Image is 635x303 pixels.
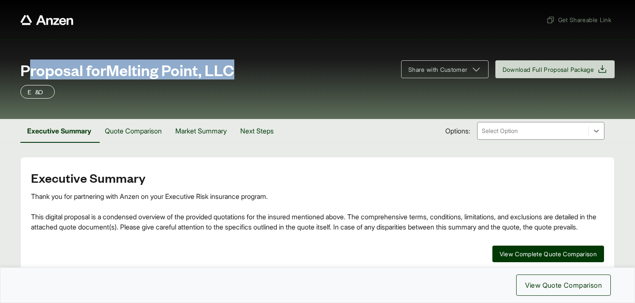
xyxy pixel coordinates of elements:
[525,280,602,290] span: View Quote Comparison
[543,12,615,28] button: Get Shareable Link
[20,119,98,143] button: Executive Summary
[503,65,594,74] span: Download Full Proposal Package
[546,15,611,24] span: Get Shareable Link
[31,171,604,184] h2: Executive Summary
[445,126,470,136] span: Options:
[31,191,604,232] div: Thank you for partnering with Anzen on your Executive Risk insurance program. This digital propos...
[500,249,597,258] span: View Complete Quote Comparison
[98,119,169,143] button: Quote Comparison
[516,275,611,296] button: View Quote Comparison
[401,60,489,78] button: Share with Customer
[20,15,73,25] a: Anzen website
[495,60,615,78] button: Download Full Proposal Package
[169,119,233,143] button: Market Summary
[492,246,604,262] button: View Complete Quote Comparison
[408,65,468,74] span: Share with Customer
[20,61,234,78] span: Proposal for Melting Point, LLC
[28,87,48,97] p: E&O
[233,119,281,143] button: Next Steps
